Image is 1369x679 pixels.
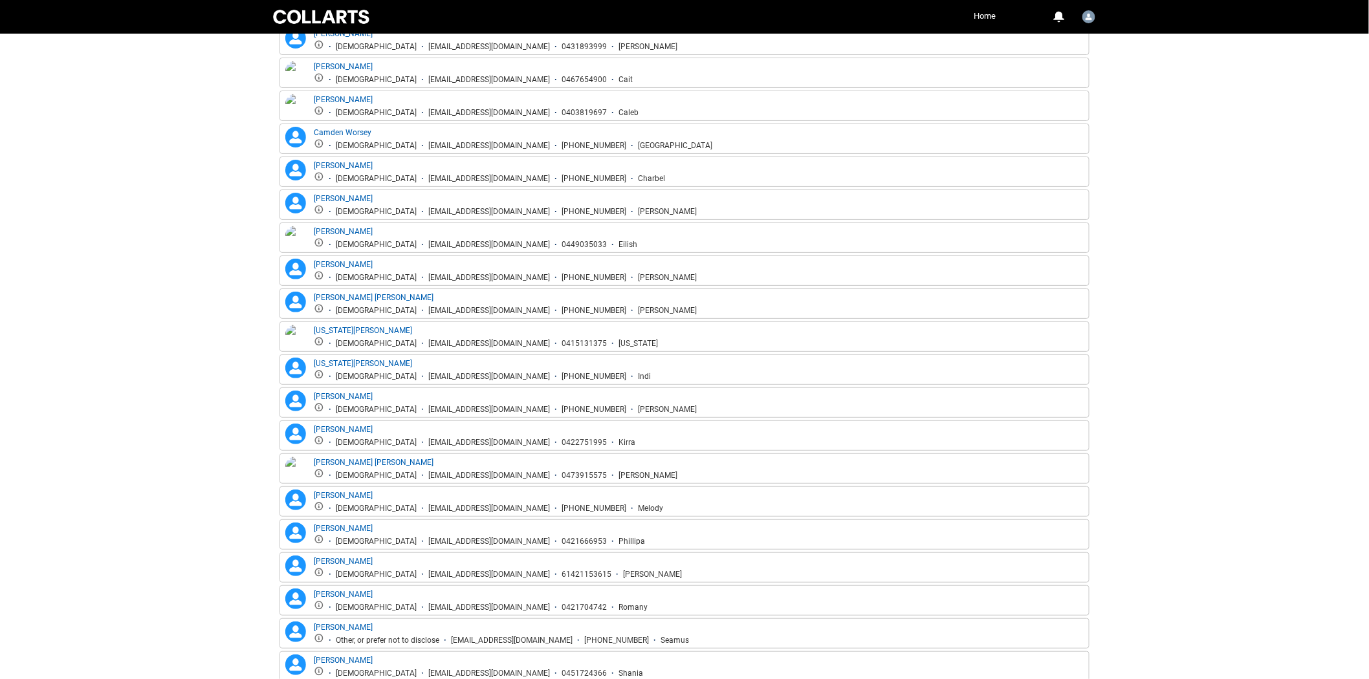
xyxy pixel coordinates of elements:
lightning-icon: Camden Worsey [285,127,306,147]
div: [DEMOGRAPHIC_DATA] [336,471,417,480]
lightning-icon: Robyn Burley [285,555,306,576]
div: [EMAIL_ADDRESS][DOMAIN_NAME] [428,405,550,415]
img: Georgia Oddie [285,325,306,353]
div: [EMAIL_ADDRESS][DOMAIN_NAME] [428,240,550,250]
div: [EMAIL_ADDRESS][DOMAIN_NAME] [451,636,573,645]
a: [PERSON_NAME] [PERSON_NAME] [314,293,433,302]
div: [DEMOGRAPHIC_DATA] [336,570,417,579]
div: [EMAIL_ADDRESS][DOMAIN_NAME] [428,141,550,151]
div: Romany [619,603,648,612]
a: [PERSON_NAME] [314,557,373,566]
a: [PERSON_NAME] [314,623,373,632]
a: [US_STATE][PERSON_NAME] [314,326,412,335]
div: 0473915575 [562,471,607,480]
div: Seamus [661,636,689,645]
div: [DEMOGRAPHIC_DATA] [336,306,417,316]
a: [PERSON_NAME] [314,590,373,599]
div: Indi [638,372,651,382]
div: [EMAIL_ADDRESS][DOMAIN_NAME] [428,372,550,382]
div: [PERSON_NAME] [638,405,697,415]
lightning-icon: Melody Amadi [285,490,306,510]
img: Caleb Jordan-Jones [285,94,306,131]
div: 61421153615 [562,570,611,579]
div: [DEMOGRAPHIC_DATA] [336,174,417,184]
div: [PERSON_NAME] [623,570,682,579]
div: [PERSON_NAME] [638,207,697,217]
a: [PERSON_NAME] [314,260,373,269]
a: [PERSON_NAME] [314,161,373,170]
a: [PERSON_NAME] [314,524,373,533]
div: 0449035033 [562,240,607,250]
div: [DEMOGRAPHIC_DATA] [336,504,417,513]
div: [PHONE_NUMBER] [562,273,626,283]
div: [PERSON_NAME] [619,42,677,52]
div: [EMAIL_ADDRESS][DOMAIN_NAME] [428,603,550,612]
div: Caleb [619,108,639,118]
lightning-icon: Fiona Hui Yi Deng [285,292,306,312]
div: [US_STATE] [619,339,658,349]
div: Eilish [619,240,637,250]
div: 0422751995 [562,438,607,447]
a: Home [970,6,999,26]
div: [EMAIL_ADDRESS][DOMAIN_NAME] [428,108,550,118]
img: Eilish Kerr [285,226,306,254]
div: [DEMOGRAPHIC_DATA] [336,75,417,85]
a: [PERSON_NAME] [314,392,373,401]
button: User Profile Faculty.bwoods [1079,5,1099,26]
a: [PERSON_NAME] [314,227,373,236]
div: [EMAIL_ADDRESS][DOMAIN_NAME] [428,306,550,316]
lightning-icon: Kirra Sobey [285,424,306,444]
div: [DEMOGRAPHIC_DATA] [336,42,417,52]
div: [PHONE_NUMBER] [562,306,626,316]
div: [PHONE_NUMBER] [562,207,626,217]
div: [EMAIL_ADDRESS][DOMAIN_NAME] [428,570,550,579]
lightning-icon: Shania Fourmile [285,654,306,675]
div: [GEOGRAPHIC_DATA] [638,141,712,151]
div: [PERSON_NAME] [638,273,697,283]
div: 0451724366 [562,669,607,678]
a: [PERSON_NAME] [314,491,373,500]
lightning-icon: Briony Burke-Mattsson [285,28,306,48]
div: [DEMOGRAPHIC_DATA] [336,141,417,151]
div: [DEMOGRAPHIC_DATA] [336,405,417,415]
div: [DEMOGRAPHIC_DATA] [336,339,417,349]
div: [DEMOGRAPHIC_DATA] [336,438,417,447]
div: [PHONE_NUMBER] [562,372,626,382]
lightning-icon: Ella Mackenzie [285,259,306,279]
div: 0431893999 [562,42,607,52]
div: [DEMOGRAPHIC_DATA] [336,273,417,283]
lightning-icon: Joshua Ward [285,391,306,411]
div: [PERSON_NAME] [619,471,677,480]
div: [PHONE_NUMBER] [562,405,626,415]
div: Phillipa [619,537,645,546]
div: [DEMOGRAPHIC_DATA] [336,669,417,678]
div: [DEMOGRAPHIC_DATA] [336,108,417,118]
div: Other, or prefer not to disclose [336,636,439,645]
lightning-icon: Phillipa Butts [285,523,306,543]
div: [EMAIL_ADDRESS][DOMAIN_NAME] [428,207,550,217]
a: [PERSON_NAME] [314,29,373,38]
div: Shania [619,669,643,678]
div: [DEMOGRAPHIC_DATA] [336,240,417,250]
div: [EMAIL_ADDRESS][DOMAIN_NAME] [428,537,550,546]
div: Cait [619,75,633,85]
div: [EMAIL_ADDRESS][DOMAIN_NAME] [428,669,550,678]
lightning-icon: Indiana Chilby [285,358,306,378]
lightning-icon: Seamus Elliot Debnar [285,621,306,642]
div: 0421704742 [562,603,607,612]
div: [EMAIL_ADDRESS][DOMAIN_NAME] [428,471,550,480]
div: Kirra [619,438,635,447]
div: [PERSON_NAME] [638,306,697,316]
img: Caitlin Homan [285,61,306,89]
div: [EMAIL_ADDRESS][DOMAIN_NAME] [428,174,550,184]
lightning-icon: Charbel Habib [285,160,306,180]
div: [PHONE_NUMBER] [584,636,649,645]
div: [PHONE_NUMBER] [562,504,626,513]
div: 0415131375 [562,339,607,349]
a: [PERSON_NAME] [PERSON_NAME] [314,458,433,467]
div: 0421666953 [562,537,607,546]
div: [EMAIL_ADDRESS][DOMAIN_NAME] [428,42,550,52]
a: [PERSON_NAME] [314,62,373,71]
div: [PHONE_NUMBER] [562,141,626,151]
div: Charbel [638,174,665,184]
